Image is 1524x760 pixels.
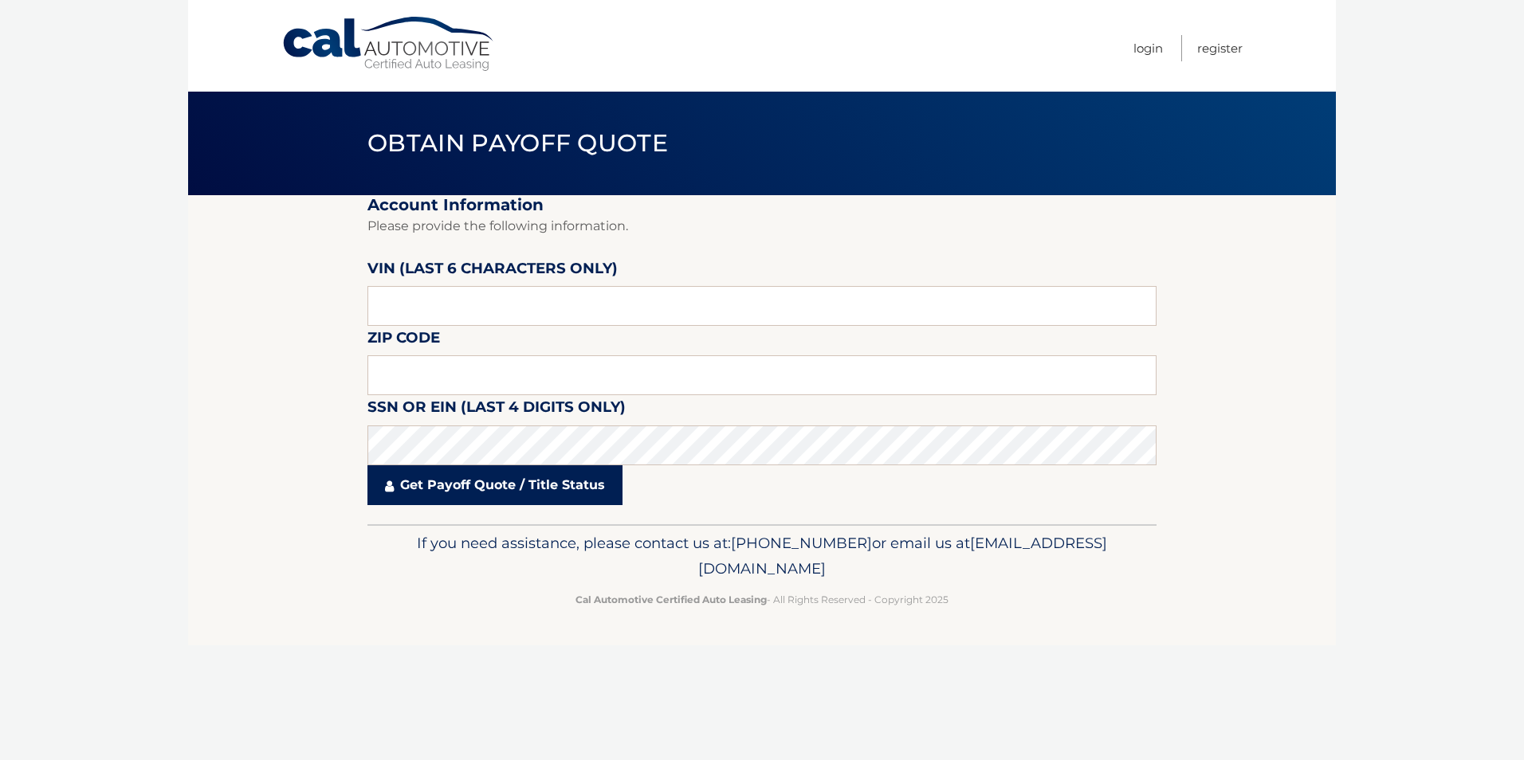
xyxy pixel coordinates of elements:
[367,465,623,505] a: Get Payoff Quote / Title Status
[367,257,618,286] label: VIN (last 6 characters only)
[575,594,767,605] strong: Cal Automotive Certified Auto Leasing
[367,215,1157,237] p: Please provide the following information.
[367,326,440,355] label: Zip Code
[367,128,668,158] span: Obtain Payoff Quote
[281,16,497,72] a: Cal Automotive
[378,591,1146,608] p: - All Rights Reserved - Copyright 2025
[378,531,1146,582] p: If you need assistance, please contact us at: or email us at
[367,195,1157,215] h2: Account Information
[1133,35,1163,61] a: Login
[731,534,872,552] span: [PHONE_NUMBER]
[367,395,626,425] label: SSN or EIN (last 4 digits only)
[1197,35,1243,61] a: Register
